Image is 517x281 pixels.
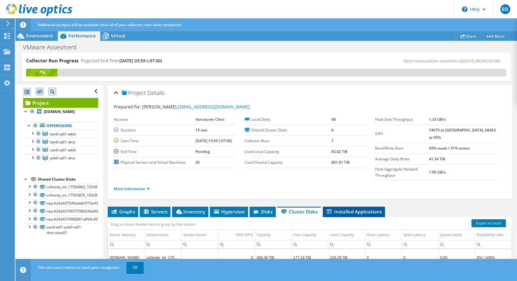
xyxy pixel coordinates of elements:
[429,146,470,151] b: 69% reads / 31% writes
[402,252,438,263] td: Column Write Latency, Value 0
[367,231,390,239] div: Read Latency
[109,220,197,229] div: Drag a column header here to group by that column
[81,57,162,64] h4: Projected End Time:
[44,109,75,114] b: [DOMAIN_NAME]
[195,149,210,154] b: Pending
[145,240,182,248] td: Column Device Name, Filter cell
[175,209,205,215] span: Inventory
[375,131,429,137] label: IOPS
[257,231,271,239] div: Capacity
[213,209,245,215] span: Hypervisor
[114,149,195,155] label: End Time
[23,130,98,138] a: ken0-w01-wkld
[38,22,182,27] span: Additional analysis will be available once all of your collector runs have completed.
[253,209,273,215] span: Disks
[50,131,76,137] span: ken0-w01-wkld
[462,58,500,64] span: [DATE] 00:04 (-07:00)
[126,262,144,273] a: OK
[375,116,429,123] label: Peak Disk Throughput
[23,183,98,191] a: cohesity_int_17504062_103d5
[50,155,75,161] span: pdx0-w01-dmz
[429,170,446,175] b: 1.90 GB/s
[23,207,98,215] a: naa.624a937067f798b03bd44f1300011d1f
[439,252,475,263] td: Column Queue Depth, Value 0.00
[481,31,509,41] a: More
[218,230,255,240] td: 95% IOPS Column
[477,231,503,239] div: Read/Write ratio
[245,138,331,144] label: Collector Runs
[111,33,125,39] span: Virtual
[50,139,75,145] span: ken0-w01-dmz
[23,215,98,223] a: naa.624a9370fb6061a894c491cd000d6e5f
[38,265,120,270] span: This site uses cookies to track your navigation.
[326,209,382,215] span: Installed Applications
[375,156,429,162] label: Average Daily Write
[146,231,169,239] div: Device Name
[114,104,141,110] label: Prepared for:
[23,108,98,116] a: [DOMAIN_NAME]
[23,146,98,154] a: van0-w01-wkld
[108,230,145,240] td: Server Name(s) Column
[462,6,467,12] svg: \n
[475,230,512,240] td: Read/Write ratio Column
[255,240,291,248] td: Column Capacity, Filter cell
[23,191,98,199] a: cohesity_int_17503855_103d5
[145,230,182,240] td: Device Name Column
[218,252,255,263] td: Column 95% IOPS, Value 0
[475,240,512,248] td: Column Read/Write ratio, Filter cell
[110,231,136,239] div: Server Name(s)
[328,230,365,240] td: Used Capacity Column
[365,252,402,263] td: Column Read Latency, Value 0
[475,252,512,263] td: Column Read/Write ratio, Value 0% / 100%
[183,231,207,239] div: Vendor Name*
[440,231,462,239] div: Queue Depth
[182,230,218,240] td: Vendor Name* Column
[195,127,207,133] b: 15 min
[403,231,426,239] div: Write Latency
[245,127,331,133] label: Shared Cluster Disks
[50,147,76,153] span: van0-w01-wkld
[26,33,53,39] span: Environment
[375,166,429,178] label: Peak Aggregate Network Throughput
[455,31,481,41] a: Share
[255,252,291,263] td: Column Capacity, Value 400.48 TiB
[439,240,475,248] td: Column Queue Depth, Filter cell
[182,240,218,248] td: Column Vendor Name*, Filter cell
[328,252,365,263] td: Column Used Capacity, Value 223.29 TiB
[293,231,316,239] div: Free Capacity
[402,240,438,248] td: Column Write Latency, Filter cell
[292,252,328,263] td: Column Free Capacity, Value 177.19 TiB
[122,90,146,96] span: Project
[429,127,496,140] b: 74075 at [GEOGRAPHIC_DATA], 68463 at 95%
[114,116,195,123] label: Account
[114,138,195,144] label: Start Time
[331,149,347,154] b: 83.02 TiB
[365,230,402,240] td: Read Latency Column
[365,240,402,248] td: Column Read Latency, Filter cell
[23,154,98,162] a: pdx0-w01-dmz
[331,138,334,143] b: 1
[429,156,445,162] b: 41.34 TiB
[23,98,98,108] a: Project
[236,231,253,239] div: 95% IOPS
[439,230,475,240] td: Queue Depth Column
[331,160,350,165] b: 861.01 TiB
[292,230,328,240] td: Free Capacity Column
[178,104,250,110] a: [EMAIL_ADDRESS][DOMAIN_NAME]
[403,58,503,64] span: Next recalculation available at
[330,231,354,239] div: Used Capacity
[143,209,167,215] span: Servers
[195,138,232,143] b: [DATE] 15:59 (-07:00)
[26,69,58,76] div: 7%
[114,159,195,166] label: Physical Servers and Virtual Machines
[114,127,195,133] label: Duration
[23,223,98,237] a: van0-w01-pdx0-w01-dmz-vsan01
[145,252,182,263] td: Column Device Name, Value cohesity_int_17503855_103d5
[255,230,291,240] td: Capacity Column
[429,117,446,122] b: 1.33 GB/s
[142,104,250,110] span: [PERSON_NAME],
[218,240,255,248] td: Column 95% IOPS, Filter cell
[195,160,200,165] b: 26
[23,122,98,130] a: Hypervisors
[182,252,218,263] td: Column Vendor Name*, Value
